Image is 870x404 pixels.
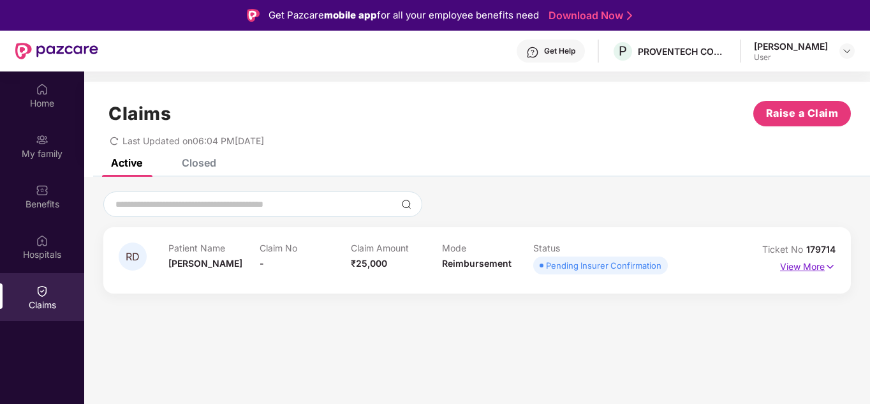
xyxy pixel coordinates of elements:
img: svg+xml;base64,PHN2ZyBpZD0iSG9tZSIgeG1sbnM9Imh0dHA6Ly93d3cudzMub3JnLzIwMDAvc3ZnIiB3aWR0aD0iMjAiIG... [36,83,48,96]
img: svg+xml;base64,PHN2ZyB4bWxucz0iaHR0cDovL3d3dy53My5vcmcvMjAwMC9zdmciIHdpZHRoPSIxNyIgaGVpZ2h0PSIxNy... [825,260,836,274]
img: New Pazcare Logo [15,43,98,59]
p: Claim Amount [351,243,442,253]
img: Logo [247,9,260,22]
img: svg+xml;base64,PHN2ZyBpZD0iRHJvcGRvd24tMzJ4MzIiIHhtbG5zPSJodHRwOi8vd3d3LnczLm9yZy8yMDAwL3N2ZyIgd2... [842,46,852,56]
a: Download Now [549,9,628,22]
img: Stroke [627,9,632,22]
div: Get Pazcare for all your employee benefits need [269,8,539,23]
span: Raise a Claim [766,105,839,121]
div: User [754,52,828,63]
p: Mode [442,243,533,253]
img: svg+xml;base64,PHN2ZyBpZD0iQ2xhaW0iIHhtbG5zPSJodHRwOi8vd3d3LnczLm9yZy8yMDAwL3N2ZyIgd2lkdGg9IjIwIi... [36,285,48,297]
img: svg+xml;base64,PHN2ZyBpZD0iU2VhcmNoLTMyeDMyIiB4bWxucz0iaHR0cDovL3d3dy53My5vcmcvMjAwMC9zdmciIHdpZH... [401,199,411,209]
div: Active [111,156,142,169]
span: RD [126,251,140,262]
div: Pending Insurer Confirmation [546,259,661,272]
span: P [619,43,627,59]
button: Raise a Claim [753,101,851,126]
img: svg+xml;base64,PHN2ZyBpZD0iSG9zcGl0YWxzIiB4bWxucz0iaHR0cDovL3d3dy53My5vcmcvMjAwMC9zdmciIHdpZHRoPS... [36,234,48,247]
div: Get Help [544,46,575,56]
img: svg+xml;base64,PHN2ZyBpZD0iSGVscC0zMngzMiIgeG1sbnM9Imh0dHA6Ly93d3cudzMub3JnLzIwMDAvc3ZnIiB3aWR0aD... [526,46,539,59]
p: Patient Name [168,243,260,253]
img: svg+xml;base64,PHN2ZyB3aWR0aD0iMjAiIGhlaWdodD0iMjAiIHZpZXdCb3g9IjAgMCAyMCAyMCIgZmlsbD0ibm9uZSIgeG... [36,133,48,146]
span: Last Updated on 06:04 PM[DATE] [122,135,264,146]
span: [PERSON_NAME] [168,258,242,269]
div: PROVENTECH CONSULTING PRIVATE LIMITED [638,45,727,57]
span: - [260,258,264,269]
span: redo [110,135,119,146]
div: [PERSON_NAME] [754,40,828,52]
span: ₹25,000 [351,258,387,269]
span: Reimbursement [442,258,512,269]
h1: Claims [108,103,171,124]
strong: mobile app [324,9,377,21]
span: 179714 [806,244,836,255]
div: Closed [182,156,216,169]
p: Status [533,243,624,253]
span: Ticket No [762,244,806,255]
img: svg+xml;base64,PHN2ZyBpZD0iQmVuZWZpdHMiIHhtbG5zPSJodHRwOi8vd3d3LnczLm9yZy8yMDAwL3N2ZyIgd2lkdGg9Ij... [36,184,48,197]
p: View More [780,257,836,274]
p: Claim No [260,243,351,253]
